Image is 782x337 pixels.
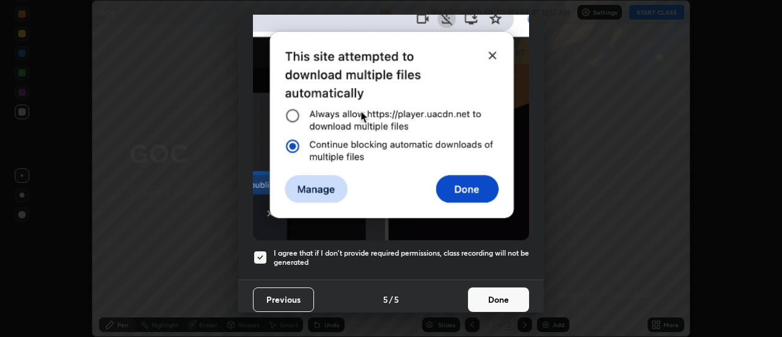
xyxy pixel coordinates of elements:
button: Done [468,287,529,312]
h4: 5 [394,293,399,306]
h4: / [389,293,393,306]
h5: I agree that if I don't provide required permissions, class recording will not be generated [274,248,529,267]
h4: 5 [383,293,388,306]
button: Previous [253,287,314,312]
